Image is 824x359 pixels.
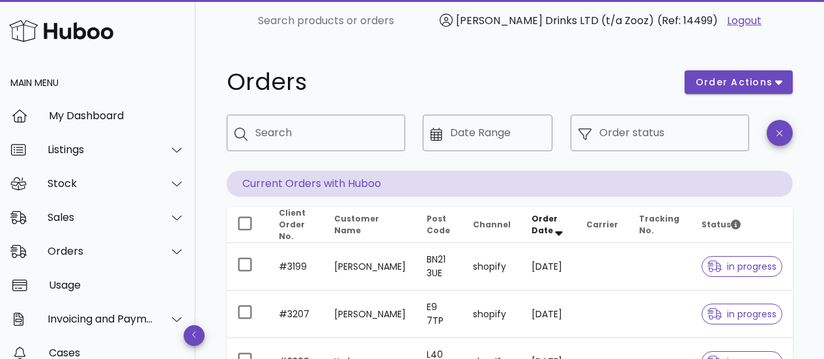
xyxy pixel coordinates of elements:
div: Orders [48,245,154,257]
div: Sales [48,211,154,223]
th: Client Order No. [268,207,324,243]
td: E9 7TP [416,291,462,338]
td: [PERSON_NAME] [324,243,416,291]
td: shopify [462,291,521,338]
span: in progress [707,262,776,271]
td: #3207 [268,291,324,338]
div: Listings [48,143,154,156]
span: Tracking No. [639,213,679,236]
span: (Ref: 14499) [657,13,718,28]
a: Logout [727,13,761,29]
p: Current Orders with Huboo [227,171,793,197]
span: in progress [707,309,776,319]
th: Status [691,207,793,243]
th: Tracking No. [629,207,691,243]
span: Status [702,219,741,230]
th: Channel [462,207,521,243]
div: Invoicing and Payments [48,313,154,325]
td: shopify [462,243,521,291]
span: Post Code [427,213,450,236]
th: Carrier [576,207,629,243]
th: Order Date: Sorted descending. Activate to remove sorting. [521,207,575,243]
span: Carrier [586,219,618,230]
td: BN21 3UE [416,243,462,291]
span: [PERSON_NAME] Drinks LTD (t/a Zooz) [456,13,654,28]
td: [DATE] [521,243,575,291]
td: #3199 [268,243,324,291]
div: My Dashboard [49,109,185,122]
div: Usage [49,279,185,291]
button: order actions [685,70,793,94]
div: Stock [48,177,154,190]
td: [DATE] [521,291,575,338]
td: [PERSON_NAME] [324,291,416,338]
h1: Orders [227,70,669,94]
span: Customer Name [334,213,379,236]
img: Huboo Logo [9,17,113,45]
span: Channel [473,219,511,230]
span: Client Order No. [279,207,305,242]
th: Post Code [416,207,462,243]
th: Customer Name [324,207,416,243]
div: Cases [49,347,185,359]
span: Order Date [532,213,558,236]
span: order actions [695,76,773,89]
